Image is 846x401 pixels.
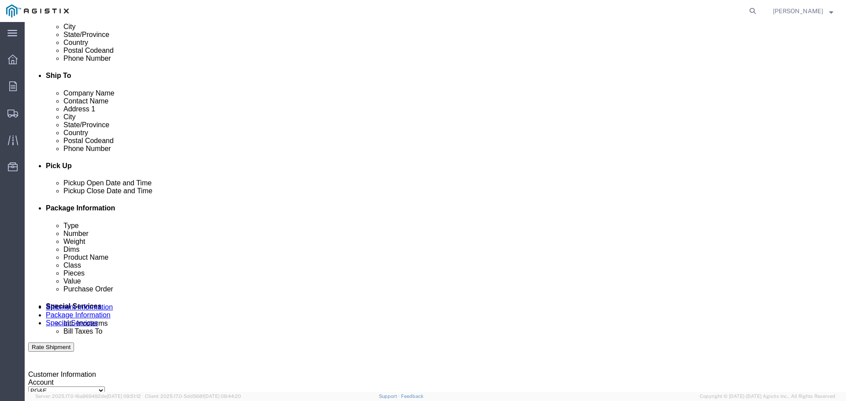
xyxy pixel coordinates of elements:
span: Client: 2025.17.0-5dd568f [145,394,241,399]
span: Travis Rose [773,6,823,16]
iframe: FS Legacy Container [25,22,846,392]
a: Support [379,394,401,399]
span: Copyright © [DATE]-[DATE] Agistix Inc., All Rights Reserved [700,393,835,400]
span: [DATE] 09:51:12 [107,394,141,399]
a: Feedback [401,394,423,399]
span: Server: 2025.17.0-16a969492de [35,394,141,399]
button: [PERSON_NAME] [772,6,834,16]
img: logo [6,4,69,18]
span: [DATE] 08:44:20 [204,394,241,399]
